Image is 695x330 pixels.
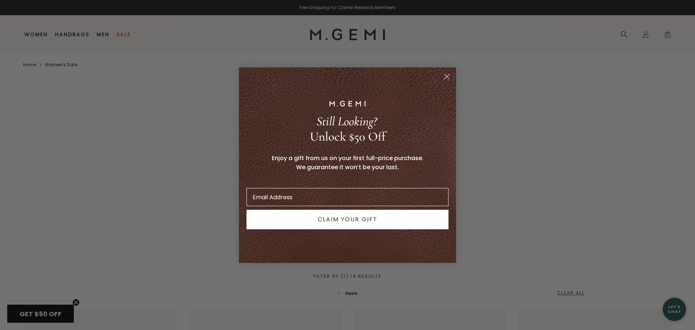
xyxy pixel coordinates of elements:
button: CLAIM YOUR GIFT [247,210,448,229]
input: Email Address [247,188,448,206]
button: Close dialog [441,70,453,83]
img: M.GEMI [329,101,366,106]
span: Unlock $50 Off [310,129,386,144]
span: Enjoy a gift from us on your first full-price purchase. We guarantee it won’t be your last. [272,154,424,171]
span: Still Looking? [316,114,377,129]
